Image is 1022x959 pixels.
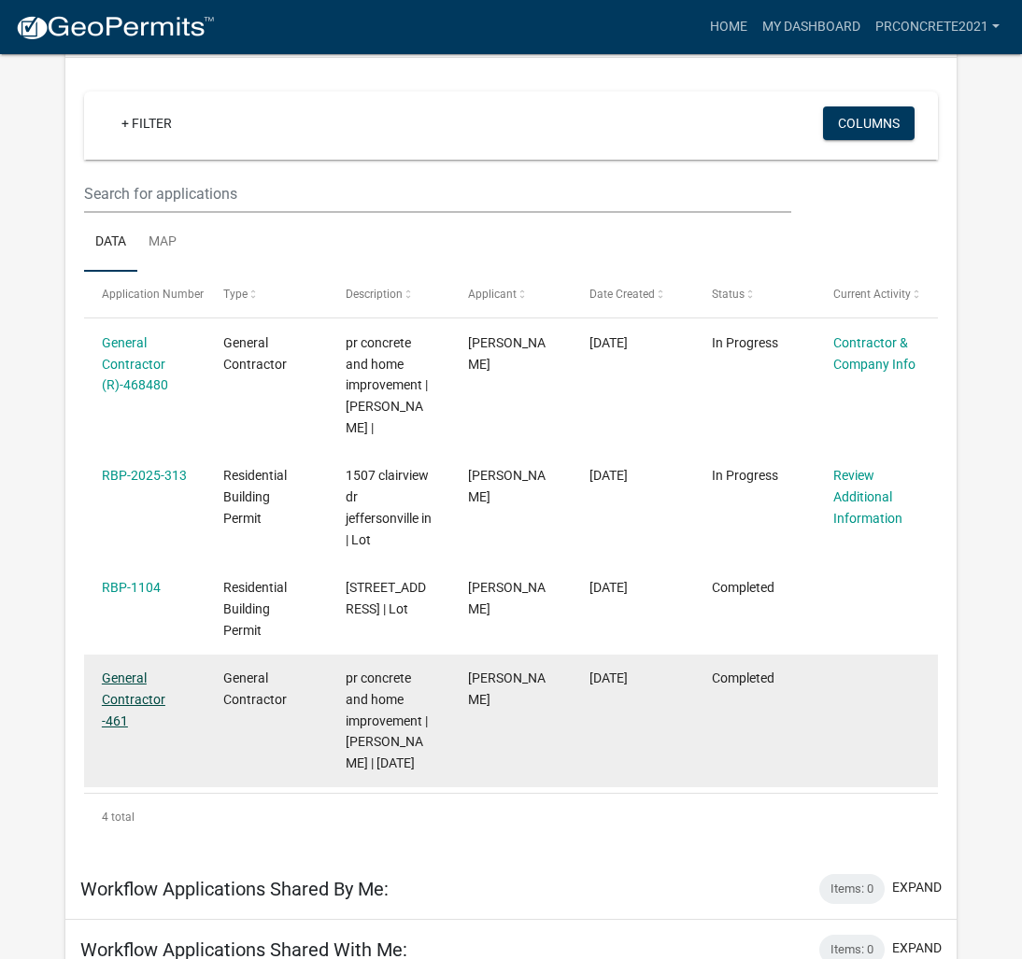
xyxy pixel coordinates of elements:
[712,580,774,595] span: Completed
[712,468,778,483] span: In Progress
[84,175,791,213] input: Search for applications
[712,288,745,301] span: Status
[223,288,248,301] span: Type
[346,580,426,616] span: 1209 PEBBLE CREEK DR JEFFERSONVILLE IN 47130 | Lot
[589,468,628,483] span: 08/18/2025
[137,213,188,273] a: Map
[468,288,517,301] span: Applicant
[449,272,572,317] datatable-header-cell: Applicant
[84,272,206,317] datatable-header-cell: Application Number
[833,288,911,301] span: Current Activity
[868,9,1007,45] a: prconcrete2021
[468,580,546,616] span: Pedro Rojas
[694,272,816,317] datatable-header-cell: Status
[819,874,885,904] div: Items: 0
[84,794,939,840] div: 4 total
[833,335,916,372] a: Contractor & Company Info
[572,272,694,317] datatable-header-cell: Date Created
[703,9,755,45] a: Home
[816,272,938,317] datatable-header-cell: Current Activity
[84,213,137,273] a: Data
[102,288,204,301] span: Application Number
[206,272,328,317] datatable-header-cell: Type
[223,468,287,526] span: Residential Building Permit
[102,468,187,483] a: RBP-2025-313
[223,670,287,707] span: General Contractor
[468,335,546,372] span: Pedro Rojas
[892,878,942,897] button: expand
[346,468,432,546] span: 1507 clairview dr jeffersonville in | Lot
[468,468,546,504] span: Pedro Rojas
[589,288,655,301] span: Date Created
[102,670,165,728] a: General Contractor -461
[712,335,778,350] span: In Progress
[223,335,287,372] span: General Contractor
[106,106,187,140] a: + Filter
[892,938,942,958] button: expand
[80,878,389,900] h5: Workflow Applications Shared By Me:
[468,670,546,707] span: Pedro Rojas
[712,670,774,685] span: Completed
[346,670,428,770] span: pr concrete and home improvement | Pedro Rojas | 12/31/2024
[589,580,628,595] span: 04/23/2024
[328,272,450,317] datatable-header-cell: Description
[102,335,168,393] a: General Contractor (R)-468480
[346,288,403,301] span: Description
[102,580,161,595] a: RBP-1104
[65,58,958,859] div: collapse
[833,468,902,526] a: Review Additional Information
[589,335,628,350] span: 08/24/2025
[823,106,915,140] button: Columns
[755,9,868,45] a: My Dashboard
[589,670,628,685] span: 04/21/2024
[223,580,287,638] span: Residential Building Permit
[346,335,428,435] span: pr concrete and home improvement | Pedro Rojas |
